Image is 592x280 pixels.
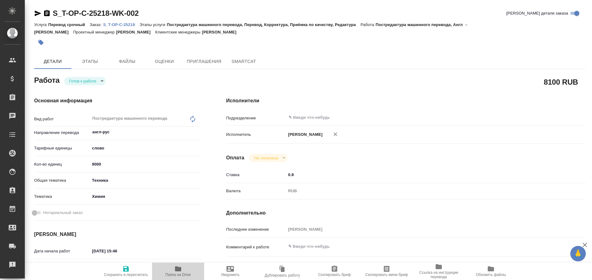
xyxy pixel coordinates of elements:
[104,273,148,277] span: Сохранить и пересчитать
[226,209,585,217] h4: Дополнительно
[90,143,201,153] div: слово
[38,58,68,65] span: Детали
[34,116,90,122] p: Вид работ
[361,263,413,280] button: Скопировать мини-бриф
[256,263,308,280] button: Дублировать работу
[90,191,201,202] div: Химия
[286,225,555,234] input: Пустое поле
[90,22,103,27] p: Заказ:
[140,22,167,27] p: Этапы услуги
[265,273,300,278] span: Дублировать работу
[90,175,201,186] div: Техника
[318,273,351,277] span: Скопировать бриф
[573,247,583,260] span: 🙏
[152,263,204,280] button: Папка на Drive
[187,58,222,65] span: Приглашения
[103,22,139,27] a: S_T-OP-C-25218
[204,263,256,280] button: Уведомить
[43,10,51,17] button: Скопировать ссылку
[252,155,280,161] button: Не оплачена
[249,154,287,162] div: Готов к работе
[100,263,152,280] button: Сохранить и пересчитать
[226,131,286,138] p: Исполнитель
[506,10,568,16] span: [PERSON_NAME] детали заказа
[570,246,586,261] button: 🙏
[34,22,48,27] p: Услуга
[34,193,90,200] p: Тематика
[226,244,286,250] p: Комментарий к работе
[226,172,286,178] p: Ставка
[34,97,201,104] h4: Основная информация
[221,273,240,277] span: Уведомить
[202,30,241,34] p: [PERSON_NAME]
[73,30,116,34] p: Проектный менеджер
[286,170,555,179] input: ✎ Введи что-нибудь
[544,77,578,87] h2: 8100 RUB
[416,270,461,279] span: Ссылка на инструкции перевода
[413,263,465,280] button: Ссылка на инструкции перевода
[308,263,361,280] button: Скопировать бриф
[365,273,408,277] span: Скопировать мини-бриф
[34,161,90,167] p: Кол-во единиц
[90,247,144,256] input: ✎ Введи что-нибудь
[150,58,179,65] span: Оценки
[288,114,533,121] input: ✎ Введи что-нибудь
[43,210,83,216] span: Нотариальный заказ
[198,131,199,133] button: Open
[226,188,286,194] p: Валюта
[34,145,90,151] p: Тарифные единицы
[34,36,48,49] button: Добавить тэг
[34,74,60,85] h2: Работа
[286,186,555,196] div: RUB
[116,30,155,34] p: [PERSON_NAME]
[34,177,90,184] p: Общая тематика
[34,10,42,17] button: Скопировать ссылку для ЯМессенджера
[167,22,361,27] p: Постредактура машинного перевода, Перевод, Корректура, Приёмка по качеству, Редактура
[90,160,201,169] input: ✎ Введи что-нибудь
[226,226,286,233] p: Последнее изменение
[286,131,323,138] p: [PERSON_NAME]
[329,127,342,141] button: Удалить исполнителя
[476,273,506,277] span: Обновить файлы
[112,58,142,65] span: Файлы
[465,263,517,280] button: Обновить файлы
[67,78,98,84] button: Готов к работе
[34,130,90,136] p: Направление перевода
[155,30,202,34] p: Клиентские менеджеры
[64,77,106,85] div: Готов к работе
[361,22,376,27] p: Работа
[34,231,201,238] h4: [PERSON_NAME]
[165,273,191,277] span: Папка на Drive
[75,58,105,65] span: Этапы
[53,9,139,17] a: S_T-OP-C-25218-WK-002
[226,154,244,162] h4: Оплата
[229,58,259,65] span: SmartCat
[552,117,553,118] button: Open
[48,22,90,27] p: Перевод срочный
[226,115,286,121] p: Подразделение
[34,248,90,254] p: Дата начала работ
[226,97,585,104] h4: Исполнители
